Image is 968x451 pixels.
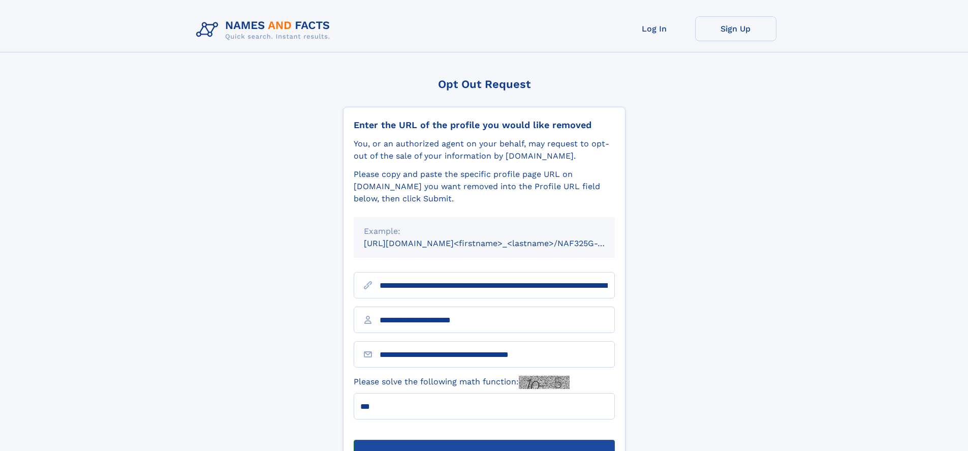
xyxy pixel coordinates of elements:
[354,168,615,205] div: Please copy and paste the specific profile page URL on [DOMAIN_NAME] you want removed into the Pr...
[364,225,605,237] div: Example:
[354,376,570,389] label: Please solve the following math function:
[354,138,615,162] div: You, or an authorized agent on your behalf, may request to opt-out of the sale of your informatio...
[364,238,634,248] small: [URL][DOMAIN_NAME]<firstname>_<lastname>/NAF325G-xxxxxxxx
[695,16,776,41] a: Sign Up
[343,78,626,91] div: Opt Out Request
[354,119,615,131] div: Enter the URL of the profile you would like removed
[614,16,695,41] a: Log In
[192,16,338,44] img: Logo Names and Facts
